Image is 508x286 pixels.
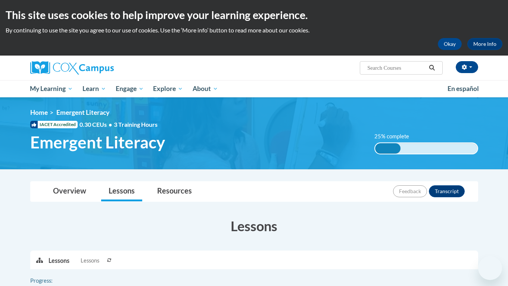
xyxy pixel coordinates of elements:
[46,182,94,201] a: Overview
[30,121,78,128] span: IACET Accredited
[78,80,111,97] a: Learn
[6,26,502,34] p: By continuing to use the site you agree to our use of cookies. Use the ‘More info’ button to read...
[429,185,465,197] button: Transcript
[30,217,478,235] h3: Lessons
[56,109,109,116] span: Emergent Literacy
[367,63,426,72] input: Search Courses
[101,182,142,201] a: Lessons
[426,63,437,72] button: Search
[375,143,401,154] div: 25% complete
[116,84,144,93] span: Engage
[114,121,158,128] span: 3 Training Hours
[193,84,218,93] span: About
[456,61,478,73] button: Account Settings
[438,38,462,50] button: Okay
[111,80,149,97] a: Engage
[443,81,484,97] a: En español
[19,80,489,97] div: Main menu
[188,80,223,97] a: About
[467,38,502,50] a: More Info
[109,121,112,128] span: •
[148,80,188,97] a: Explore
[82,84,106,93] span: Learn
[30,132,165,152] span: Emergent Literacy
[49,257,69,265] p: Lessons
[30,84,73,93] span: My Learning
[448,85,479,92] span: En español
[81,257,99,265] span: Lessons
[478,256,502,280] iframe: Button to launch messaging window
[153,84,183,93] span: Explore
[150,182,199,201] a: Resources
[80,120,114,129] span: 0.30 CEUs
[6,7,502,22] h2: This site uses cookies to help improve your learning experience.
[25,80,78,97] a: My Learning
[393,185,427,197] button: Feedback
[30,61,172,75] a: Cox Campus
[374,132,417,141] label: 25% complete
[30,61,114,75] img: Cox Campus
[30,109,48,116] a: Home
[30,277,73,285] label: Progress:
